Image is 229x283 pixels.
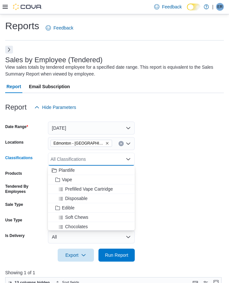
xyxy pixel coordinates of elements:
button: Export [58,249,94,262]
input: Dark Mode [187,4,200,10]
label: Use Type [5,218,22,223]
span: Chocolates [65,223,88,230]
button: Chocolates [48,222,135,231]
span: ER [217,3,223,11]
button: [DATE] [48,122,135,135]
h3: Report [5,103,27,111]
span: Plantlife [59,167,75,173]
span: Export [62,249,90,262]
button: Prefilled Vape Cartridge [48,184,135,194]
label: Tendered By Employees [5,184,45,194]
button: Disposable [48,194,135,203]
label: Date Range [5,124,28,129]
button: Remove Edmonton - Windermere South from selection in this group [105,141,109,145]
span: Feedback [53,25,73,31]
span: Hide Parameters [42,104,76,111]
button: Clear input [119,141,124,146]
span: Vape [62,176,72,183]
button: Plantlife [48,166,135,175]
label: Sale Type [5,202,23,207]
h1: Reports [5,19,39,32]
label: Locations [5,140,24,145]
p: | [212,3,213,11]
h3: Sales by Employee (Tendered) [5,56,103,64]
span: Feedback [162,4,182,10]
div: View sales totals by tendered employee for a specified date range. This report is equivalent to t... [5,64,221,77]
span: Prefilled Vape Cartridge [65,186,113,192]
span: Run Report [105,252,128,258]
button: All [48,230,135,243]
div: Emily Rhese [216,3,224,11]
button: Soft Chews [48,213,135,222]
span: Edmonton - [GEOGRAPHIC_DATA] South [53,140,104,147]
button: Close list of options [126,157,131,162]
a: Feedback [152,0,184,13]
p: Showing 1 of 1 [5,269,224,276]
span: Edible [62,205,74,211]
button: Run Report [98,249,135,262]
img: Cova [13,4,42,10]
span: Email Subscription [29,80,70,93]
button: Vape [48,175,135,184]
button: Hide Parameters [32,101,79,114]
span: Edmonton - Windermere South [51,140,112,147]
button: Edible [48,203,135,213]
button: Next [5,46,13,53]
span: Disposable [65,195,87,202]
label: Classifications [5,155,33,160]
label: Is Delivery [5,233,25,238]
a: Feedback [43,21,76,34]
label: Products [5,171,22,176]
span: Report [6,80,21,93]
span: Soft Chews [65,214,88,220]
button: Open list of options [126,141,131,146]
